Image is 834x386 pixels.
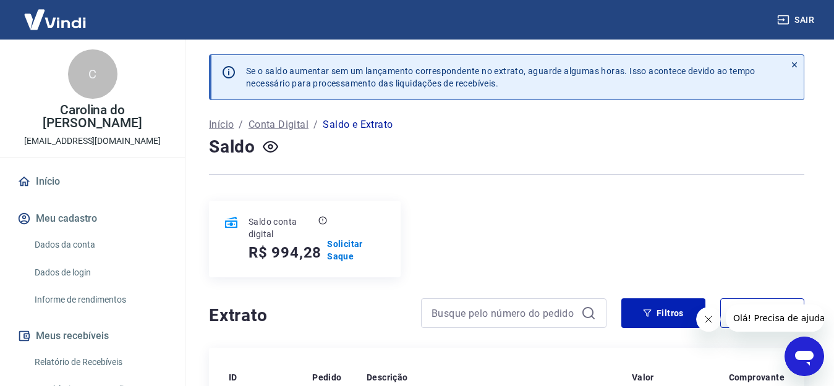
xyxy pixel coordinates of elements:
a: Informe de rendimentos [30,287,170,313]
a: Conta Digital [249,117,308,132]
p: Saldo conta digital [249,216,316,240]
a: Solicitar Saque [327,238,386,262]
a: Dados da conta [30,232,170,258]
a: Início [15,168,170,195]
button: Meus recebíveis [15,322,170,350]
button: Meu cadastro [15,205,170,232]
p: / [239,117,243,132]
a: Início [209,117,234,132]
p: Comprovante [729,371,785,384]
button: Sair [775,9,819,31]
div: C [68,49,117,99]
p: ID [229,371,237,384]
iframe: Mensagem da empresa [726,304,824,332]
a: Dados de login [30,260,170,285]
p: Descrição [367,371,408,384]
p: Carolina do [PERSON_NAME] [10,104,175,130]
h4: Saldo [209,135,255,159]
a: Relatório de Recebíveis [30,350,170,375]
button: Filtros [621,298,705,328]
iframe: Fechar mensagem [696,307,721,332]
img: Vindi [15,1,95,38]
input: Busque pelo número do pedido [432,304,576,322]
p: Valor [632,371,654,384]
p: [EMAIL_ADDRESS][DOMAIN_NAME] [24,135,161,148]
button: Exportar [720,298,804,328]
span: Olá! Precisa de ajuda? [7,9,104,19]
h4: Extrato [209,303,406,328]
p: Pedido [312,371,341,384]
p: Se o saldo aumentar sem um lançamento correspondente no extrato, aguarde algumas horas. Isso acon... [246,65,755,90]
p: Saldo e Extrato [323,117,393,132]
h5: R$ 994,28 [249,243,321,262]
iframe: Botão para abrir a janela de mensagens [785,337,824,376]
p: / [313,117,318,132]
